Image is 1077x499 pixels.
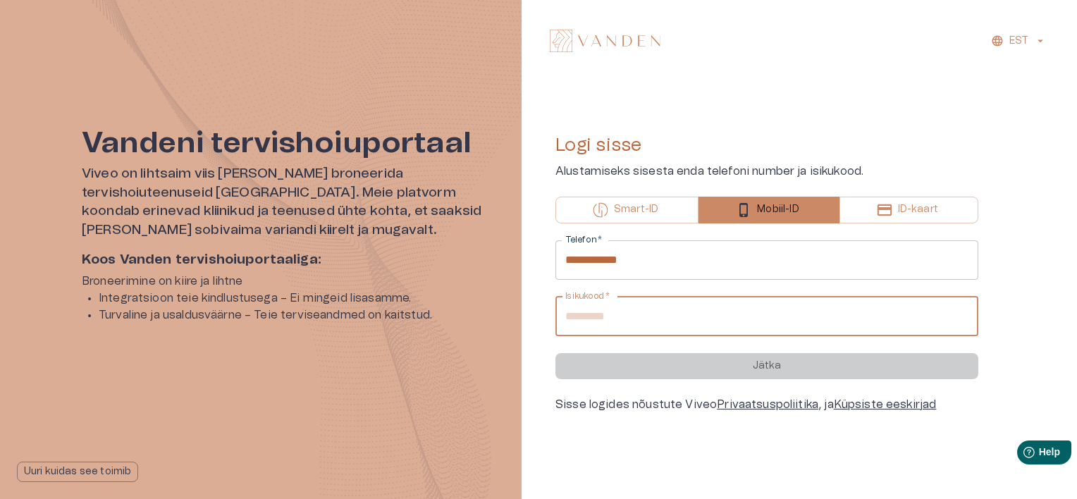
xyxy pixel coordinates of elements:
[834,399,937,410] a: Küpsiste eeskirjad
[555,134,978,156] h4: Logi sisse
[550,30,660,52] img: Vanden logo
[1009,34,1028,49] p: EST
[555,197,698,223] button: Smart-ID
[565,290,610,302] label: Isikukood
[989,31,1049,51] button: EST
[17,462,138,482] button: Uuri kuidas see toimib
[555,396,978,413] div: Sisse logides nõustute Viveo , ja
[24,464,131,479] p: Uuri kuidas see toimib
[698,197,839,223] button: Mobiil-ID
[555,163,978,180] p: Alustamiseks sisesta enda telefoni number ja isikukood.
[757,202,799,217] p: Mobiil-ID
[717,399,818,410] a: Privaatsuspoliitika
[839,197,978,223] button: ID-kaart
[898,202,938,217] p: ID-kaart
[967,435,1077,474] iframe: Help widget launcher
[565,234,602,246] label: Telefon
[614,202,658,217] p: Smart-ID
